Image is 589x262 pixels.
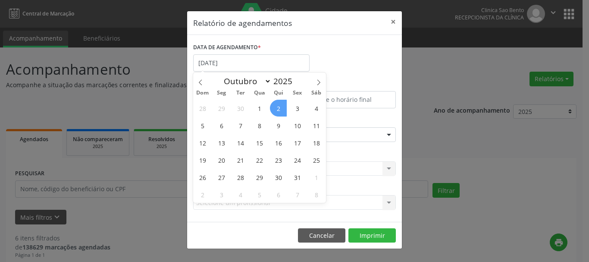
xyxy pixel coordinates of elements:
[194,169,211,186] span: Outubro 26, 2025
[289,100,306,117] span: Outubro 3, 2025
[232,169,249,186] span: Outubro 28, 2025
[213,134,230,151] span: Outubro 13, 2025
[288,90,307,96] span: Sex
[251,134,268,151] span: Outubro 15, 2025
[297,91,396,108] input: Selecione o horário final
[194,186,211,203] span: Novembro 2, 2025
[251,100,268,117] span: Outubro 1, 2025
[348,228,396,243] button: Imprimir
[270,152,287,168] span: Outubro 23, 2025
[289,186,306,203] span: Novembro 7, 2025
[213,117,230,134] span: Outubro 6, 2025
[213,186,230,203] span: Novembro 3, 2025
[232,117,249,134] span: Outubro 7, 2025
[289,169,306,186] span: Outubro 31, 2025
[308,169,325,186] span: Novembro 1, 2025
[212,90,231,96] span: Seg
[308,186,325,203] span: Novembro 8, 2025
[213,152,230,168] span: Outubro 20, 2025
[194,117,211,134] span: Outubro 5, 2025
[298,228,345,243] button: Cancelar
[308,134,325,151] span: Outubro 18, 2025
[232,186,249,203] span: Novembro 4, 2025
[271,76,300,87] input: Year
[232,152,249,168] span: Outubro 21, 2025
[289,152,306,168] span: Outubro 24, 2025
[250,90,269,96] span: Qua
[270,169,287,186] span: Outubro 30, 2025
[308,100,325,117] span: Outubro 4, 2025
[385,11,402,32] button: Close
[232,134,249,151] span: Outubro 14, 2025
[231,90,250,96] span: Ter
[270,186,287,203] span: Novembro 6, 2025
[269,90,288,96] span: Qui
[251,169,268,186] span: Outubro 29, 2025
[270,100,287,117] span: Outubro 2, 2025
[193,54,310,72] input: Selecione uma data ou intervalo
[251,152,268,168] span: Outubro 22, 2025
[270,117,287,134] span: Outubro 9, 2025
[307,90,326,96] span: Sáb
[213,100,230,117] span: Setembro 29, 2025
[270,134,287,151] span: Outubro 16, 2025
[213,169,230,186] span: Outubro 27, 2025
[194,152,211,168] span: Outubro 19, 2025
[232,100,249,117] span: Setembro 30, 2025
[297,78,396,91] label: ATÉ
[289,134,306,151] span: Outubro 17, 2025
[194,100,211,117] span: Setembro 28, 2025
[193,90,212,96] span: Dom
[219,75,271,87] select: Month
[251,186,268,203] span: Novembro 5, 2025
[251,117,268,134] span: Outubro 8, 2025
[308,117,325,134] span: Outubro 11, 2025
[193,41,261,54] label: DATA DE AGENDAMENTO
[289,117,306,134] span: Outubro 10, 2025
[194,134,211,151] span: Outubro 12, 2025
[308,152,325,168] span: Outubro 25, 2025
[193,17,292,28] h5: Relatório de agendamentos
